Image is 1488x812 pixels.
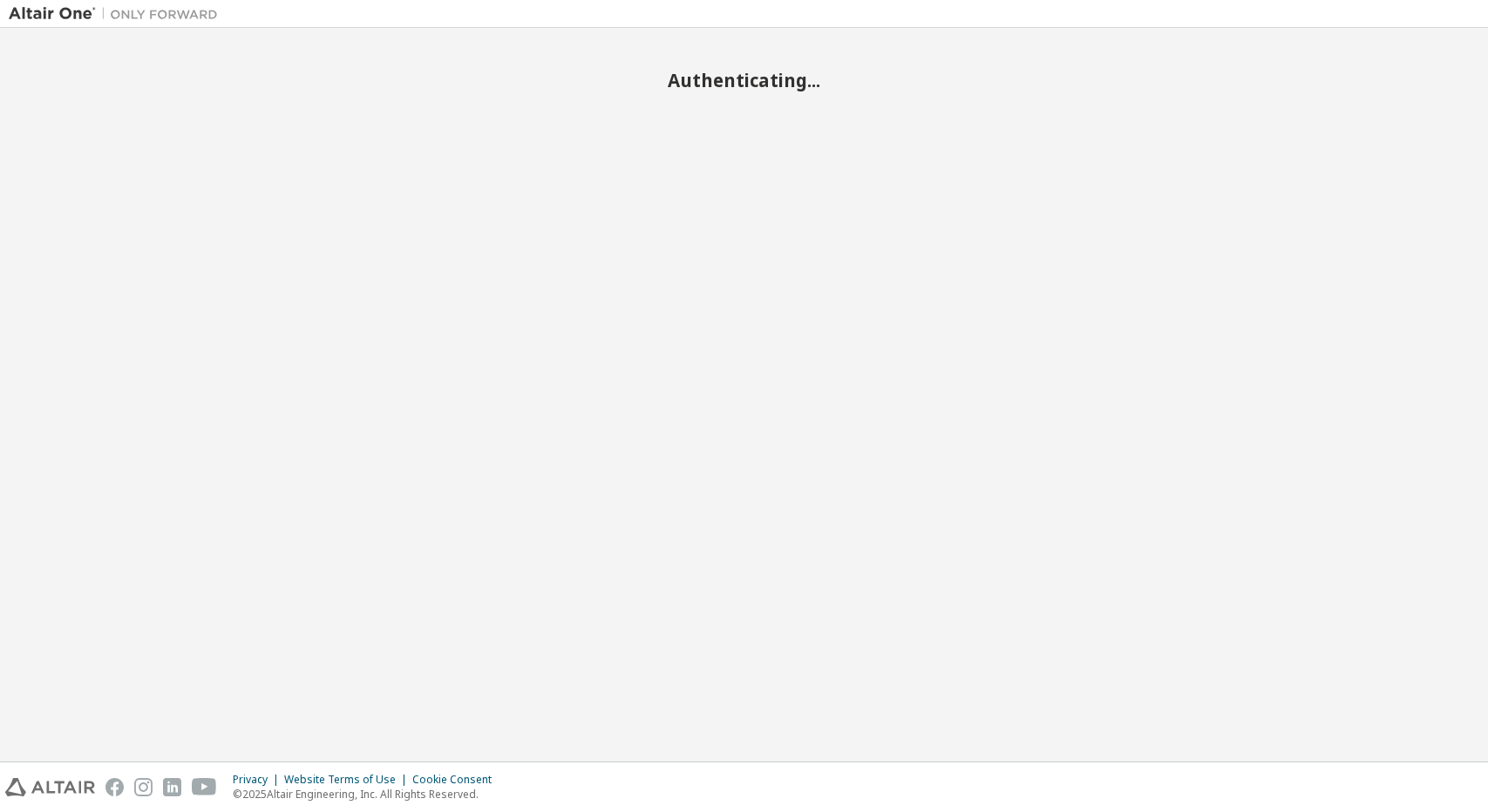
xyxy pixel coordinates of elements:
[9,5,227,23] img: Altair One
[5,778,95,796] img: altair_logo.svg
[284,773,412,787] div: Website Terms of Use
[163,778,181,796] img: linkedin.svg
[233,773,284,787] div: Privacy
[192,778,217,796] img: youtube.svg
[9,69,1479,91] h2: Authenticating...
[105,778,124,796] img: facebook.svg
[134,778,153,796] img: instagram.svg
[233,787,502,802] p: © 2025 Altair Engineering, Inc. All Rights Reserved.
[412,773,502,787] div: Cookie Consent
